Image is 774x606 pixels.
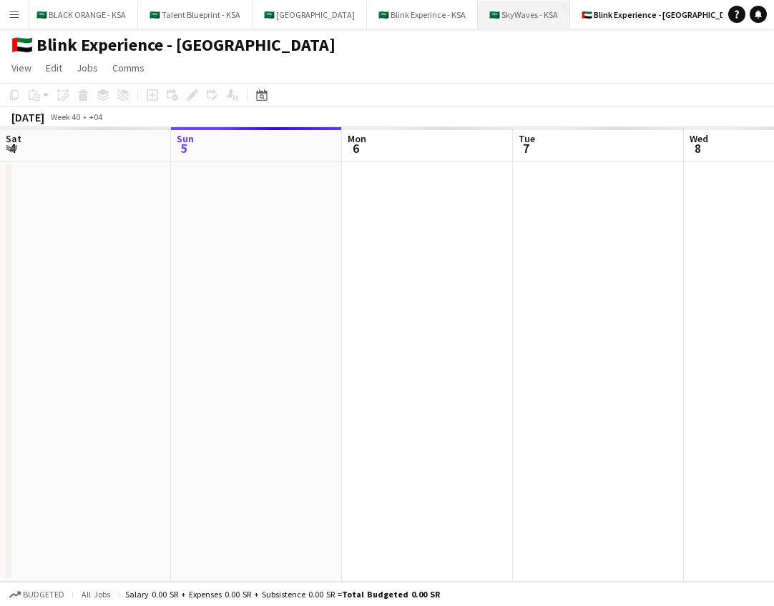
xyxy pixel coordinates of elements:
span: 5 [175,140,194,157]
span: Total Budgeted 0.00 SR [342,589,440,600]
a: View [6,59,37,77]
button: Budgeted [7,587,67,602]
div: Salary 0.00 SR + Expenses 0.00 SR + Subsistence 0.00 SR = [125,589,440,600]
span: Tue [519,132,535,145]
span: Wed [690,132,708,145]
button: 🇸🇦 SkyWaves - KSA [478,1,570,29]
span: Comms [112,61,144,74]
button: 🇸🇦 Talent Blueprint - KSA [138,1,253,29]
button: 🇸🇦 Blink Experince - KSA [367,1,478,29]
span: 7 [516,140,535,157]
button: 🇦🇪 Blink Experience - [GEOGRAPHIC_DATA] [570,1,755,29]
button: 🇸🇦 BLACK ORANGE - KSA [25,1,138,29]
span: 8 [687,140,708,157]
span: Jobs [77,61,98,74]
span: 4 [4,140,21,157]
div: [DATE] [11,110,44,124]
span: View [11,61,31,74]
button: 🇸🇦 [GEOGRAPHIC_DATA] [253,1,367,29]
a: Edit [40,59,68,77]
span: Mon [348,132,366,145]
span: Sun [177,132,194,145]
a: Comms [107,59,150,77]
span: 6 [346,140,366,157]
span: Budgeted [23,590,64,600]
span: Edit [46,61,62,74]
span: Sat [6,132,21,145]
div: +04 [89,111,102,122]
h1: 🇦🇪 Blink Experience - [GEOGRAPHIC_DATA] [11,34,335,56]
span: All jobs [79,589,113,600]
a: Jobs [71,59,104,77]
span: Week 40 [47,111,83,122]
